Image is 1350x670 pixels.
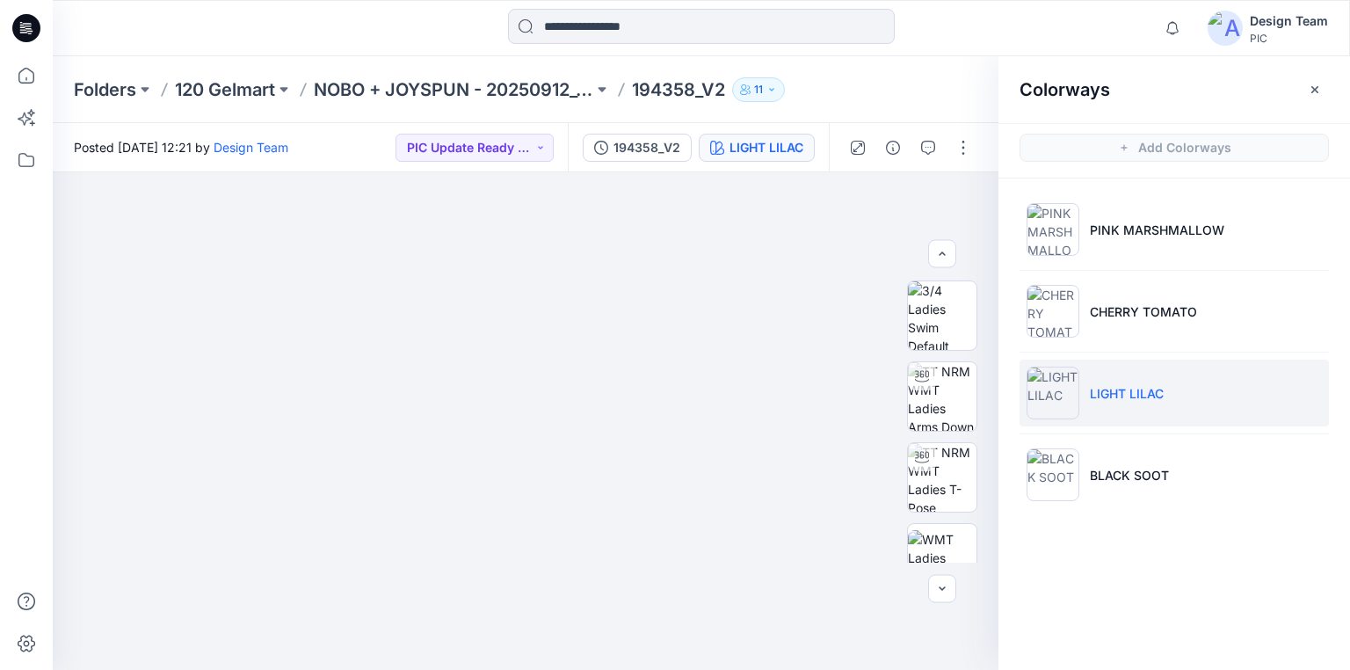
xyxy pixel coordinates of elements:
[1208,11,1243,46] img: avatar
[908,281,976,350] img: 3/4 Ladies Swim Default
[613,138,680,157] div: 194358_V2
[729,138,803,157] div: LIGHT LILAC
[879,134,907,162] button: Details
[908,530,976,586] img: WMT Ladies Swim Front
[1027,367,1079,419] img: LIGHT LILAC
[74,138,288,157] span: Posted [DATE] 12:21 by
[632,77,725,102] p: 194358_V2
[1090,466,1169,484] p: BLACK SOOT
[74,77,136,102] a: Folders
[908,443,976,512] img: TT NRM WMT Ladies T-Pose
[1250,32,1328,45] div: PIC
[1027,203,1079,256] img: PINK MARSHMALLOW
[732,77,785,102] button: 11
[699,134,815,162] button: LIGHT LILAC
[1250,11,1328,32] div: Design Team
[1090,221,1224,239] p: PINK MARSHMALLOW
[214,140,288,155] a: Design Team
[314,77,593,102] a: NOBO + JOYSPUN - 20250912_120_GC
[1090,302,1197,321] p: CHERRY TOMATO
[1020,79,1110,100] h2: Colorways
[175,77,275,102] a: 120 Gelmart
[1090,384,1164,403] p: LIGHT LILAC
[908,362,976,431] img: TT NRM WMT Ladies Arms Down
[1027,448,1079,501] img: BLACK SOOT
[583,134,692,162] button: 194358_V2
[754,80,763,99] p: 11
[1027,285,1079,338] img: CHERRY TOMATO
